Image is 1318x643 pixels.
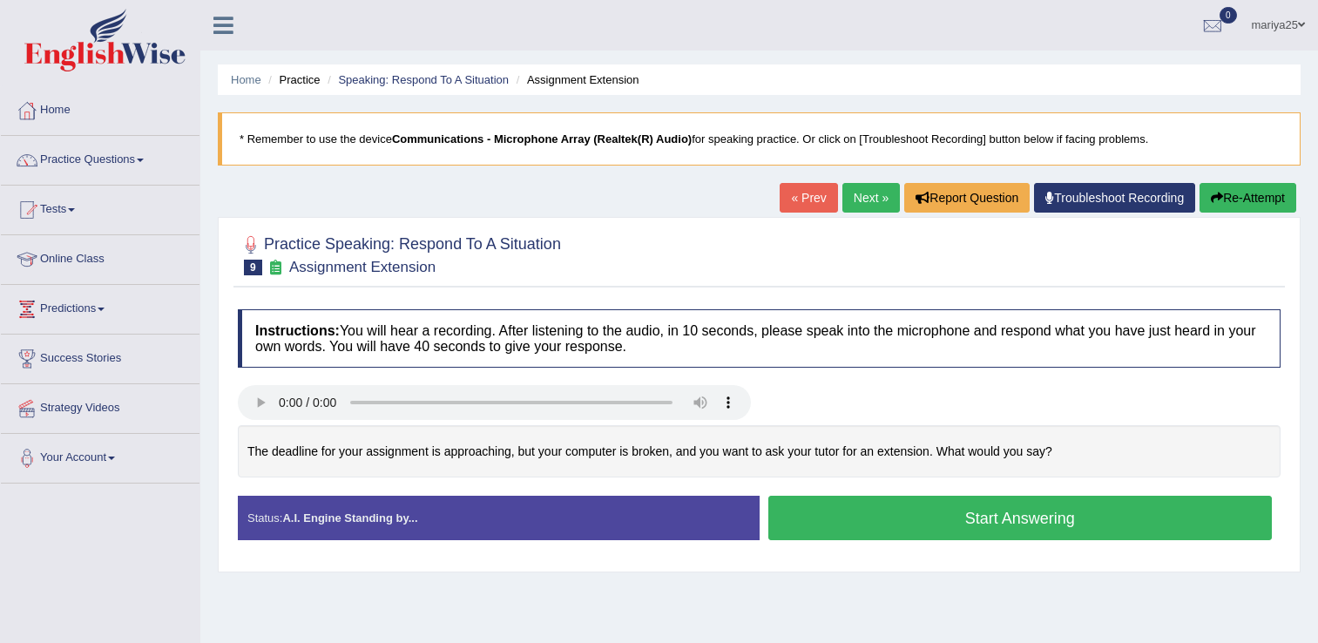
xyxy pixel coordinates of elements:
h2: Practice Speaking: Respond To A Situation [238,232,561,275]
b: Communications - Microphone Array (Realtek(R) Audio) [392,132,692,146]
span: 9 [244,260,262,275]
blockquote: * Remember to use the device for speaking practice. Or click on [Troubleshoot Recording] button b... [218,112,1301,166]
a: Next » [842,183,900,213]
button: Report Question [904,183,1030,213]
button: Re-Attempt [1200,183,1296,213]
a: Success Stories [1,335,199,378]
b: Instructions: [255,323,340,338]
li: Practice [264,71,320,88]
a: Practice Questions [1,136,199,179]
a: Predictions [1,285,199,328]
a: « Prev [780,183,837,213]
small: Assignment Extension [289,259,436,275]
a: Online Class [1,235,199,279]
a: Speaking: Respond To A Situation [338,73,509,86]
div: Status: [238,496,760,540]
li: Assignment Extension [512,71,639,88]
span: 0 [1220,7,1237,24]
a: Troubleshoot Recording [1034,183,1195,213]
button: Start Answering [768,496,1273,540]
div: The deadline for your assignment is approaching, but your computer is broken, and you want to ask... [238,425,1281,478]
strong: A.I. Engine Standing by... [282,511,417,525]
a: Home [1,86,199,130]
a: Home [231,73,261,86]
a: Strategy Videos [1,384,199,428]
h4: You will hear a recording. After listening to the audio, in 10 seconds, please speak into the mic... [238,309,1281,368]
a: Your Account [1,434,199,477]
small: Exam occurring question [267,260,285,276]
a: Tests [1,186,199,229]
